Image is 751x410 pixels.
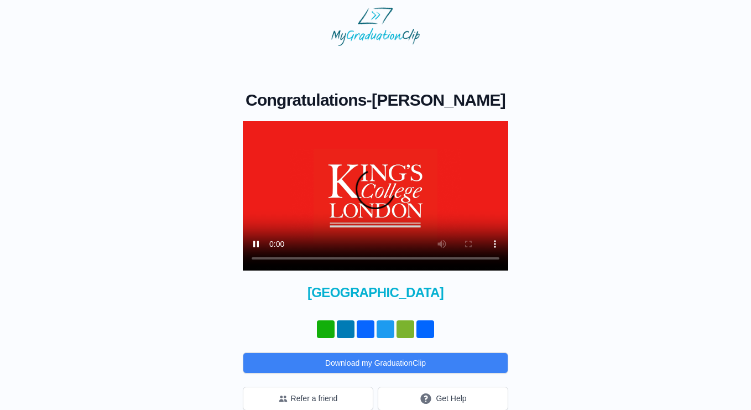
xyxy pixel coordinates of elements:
[395,320,415,338] a: WeChat
[372,91,505,109] span: [PERSON_NAME]
[246,91,367,109] span: Congratulations
[415,320,435,338] a: Share
[243,284,508,302] span: [GEOGRAPHIC_DATA]
[331,7,420,46] img: MyGraduationClip
[356,320,375,338] a: Facebook
[243,90,508,110] h1: -
[375,320,395,338] a: Twitter
[316,320,336,338] a: WhatsApp
[243,352,508,373] button: Download my GraduationClip
[336,320,356,338] a: LinkedIn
